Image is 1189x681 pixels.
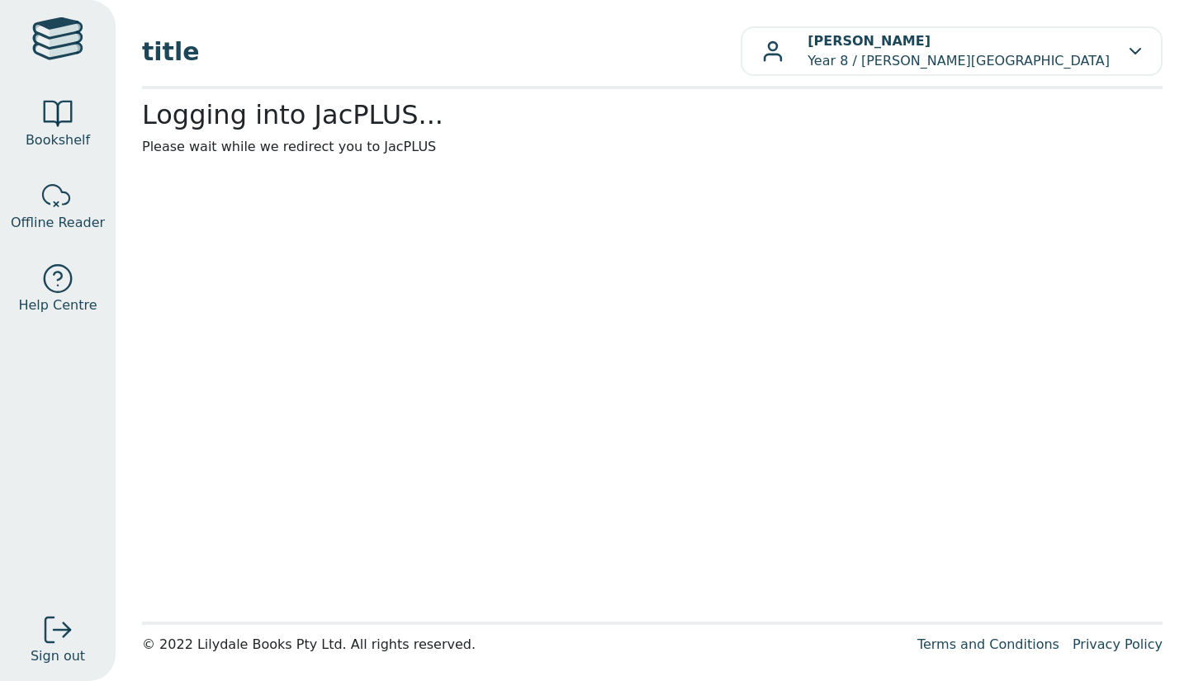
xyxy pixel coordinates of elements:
h2: Logging into JacPLUS... [142,99,1163,130]
a: Privacy Policy [1073,636,1163,652]
button: [PERSON_NAME]Year 8 / [PERSON_NAME][GEOGRAPHIC_DATA] [741,26,1163,76]
span: Bookshelf [26,130,90,150]
p: Please wait while we redirect you to JacPLUS [142,137,1163,157]
span: Help Centre [18,296,97,315]
div: © 2022 Lilydale Books Pty Ltd. All rights reserved. [142,635,904,655]
b: [PERSON_NAME] [808,33,931,49]
span: Offline Reader [11,213,105,233]
span: Sign out [31,646,85,666]
span: title [142,33,741,70]
a: Terms and Conditions [917,636,1059,652]
p: Year 8 / [PERSON_NAME][GEOGRAPHIC_DATA] [808,31,1110,71]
